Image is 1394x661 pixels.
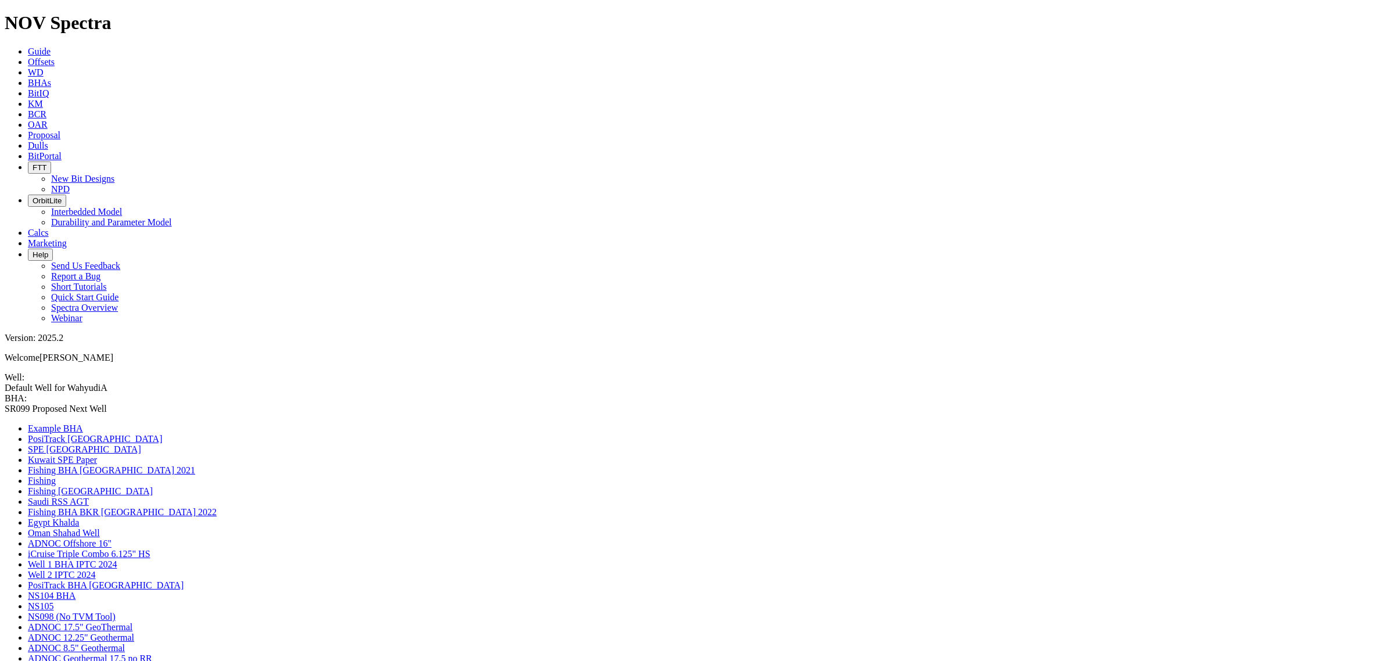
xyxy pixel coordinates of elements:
[51,174,114,184] a: New Bit Designs
[51,261,120,271] a: Send Us Feedback
[33,163,46,172] span: FTT
[28,559,117,569] a: Well 1 BHA IPTC 2024
[28,643,125,653] a: ADNOC 8.5" Geothermal
[51,282,107,292] a: Short Tutorials
[28,120,48,130] a: OAR
[28,518,79,527] a: Egypt Khalda
[33,196,62,205] span: OrbitLite
[51,292,118,302] a: Quick Start Guide
[51,217,172,227] a: Durability and Parameter Model
[28,228,49,238] a: Calcs
[28,109,46,119] a: BCR
[28,161,51,174] button: FTT
[51,271,100,281] a: Report a Bug
[51,303,118,312] a: Spectra Overview
[28,570,95,580] a: Well 2 IPTC 2024
[28,486,153,496] a: Fishing [GEOGRAPHIC_DATA]
[5,333,1389,343] div: Version: 2025.2
[28,455,97,465] a: Kuwait SPE Paper
[28,130,60,140] a: Proposal
[28,46,51,56] a: Guide
[28,538,112,548] a: ADNOC Offshore 16"
[28,497,89,506] a: Saudi RSS AGT
[28,633,134,642] a: ADNOC 12.25" Geothermal
[28,622,132,632] a: ADNOC 17.5" GeoThermal
[28,57,55,67] a: Offsets
[39,353,113,362] span: [PERSON_NAME]
[28,580,184,590] a: PosiTrack BHA [GEOGRAPHIC_DATA]
[28,476,56,486] a: Fishing
[28,434,162,444] a: PosiTrack [GEOGRAPHIC_DATA]
[5,372,1389,393] span: Well:
[28,465,195,475] a: Fishing BHA [GEOGRAPHIC_DATA] 2021
[28,591,76,601] a: NS104 BHA
[33,250,48,259] span: Help
[5,12,1389,34] h1: NOV Spectra
[28,507,217,517] a: Fishing BHA BKR [GEOGRAPHIC_DATA] 2022
[28,249,53,261] button: Help
[51,313,82,323] a: Webinar
[28,444,141,454] a: SPE [GEOGRAPHIC_DATA]
[28,195,66,207] button: OrbitLite
[28,528,100,538] a: Oman Shahad Well
[51,207,122,217] a: Interbedded Model
[28,549,150,559] a: iCruise Triple Combo 6.125" HS
[5,404,107,414] span: SR099 Proposed Next Well
[28,78,51,88] a: BHAs
[28,151,62,161] a: BitPortal
[28,423,83,433] a: Example BHA
[28,99,43,109] a: KM
[28,601,53,611] a: NS105
[28,612,116,622] a: NS098 (No TVM Tool)
[28,67,44,77] a: WD
[51,184,70,194] a: NPD
[28,141,48,150] a: Dulls
[28,238,67,248] a: Marketing
[28,88,49,98] a: BitIQ
[5,353,1389,363] p: Welcome
[5,383,107,393] span: Default Well for WahyudiA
